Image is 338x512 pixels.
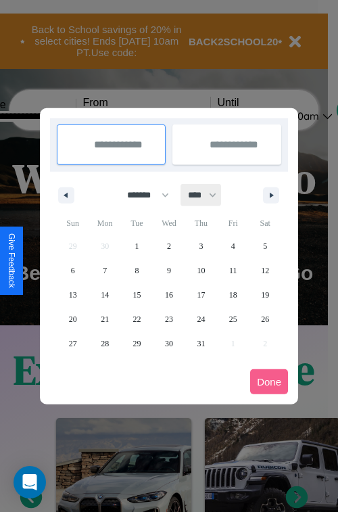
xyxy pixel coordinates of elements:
[197,283,205,307] span: 17
[229,307,237,331] span: 25
[121,234,153,258] button: 1
[7,233,16,288] div: Give Feedback
[217,307,249,331] button: 25
[69,283,77,307] span: 13
[153,212,185,234] span: Wed
[229,258,237,283] span: 11
[153,331,185,356] button: 30
[101,283,109,307] span: 14
[133,331,141,356] span: 29
[197,258,205,283] span: 10
[101,307,109,331] span: 21
[199,234,203,258] span: 3
[185,258,217,283] button: 10
[121,307,153,331] button: 22
[249,212,281,234] span: Sat
[261,307,269,331] span: 26
[167,258,171,283] span: 9
[89,212,120,234] span: Mon
[57,212,89,234] span: Sun
[103,258,107,283] span: 7
[101,331,109,356] span: 28
[249,307,281,331] button: 26
[185,331,217,356] button: 31
[133,307,141,331] span: 22
[57,331,89,356] button: 27
[14,466,46,498] div: Open Intercom Messenger
[121,258,153,283] button: 8
[197,331,205,356] span: 31
[57,283,89,307] button: 13
[71,258,75,283] span: 6
[121,283,153,307] button: 15
[263,234,267,258] span: 5
[217,283,249,307] button: 18
[261,283,269,307] span: 19
[231,234,235,258] span: 4
[165,331,173,356] span: 30
[261,258,269,283] span: 12
[153,283,185,307] button: 16
[185,283,217,307] button: 17
[135,234,139,258] span: 1
[121,331,153,356] button: 29
[89,258,120,283] button: 7
[217,258,249,283] button: 11
[89,331,120,356] button: 28
[185,212,217,234] span: Thu
[69,307,77,331] span: 20
[197,307,205,331] span: 24
[153,258,185,283] button: 9
[135,258,139,283] span: 8
[167,234,171,258] span: 2
[121,212,153,234] span: Tue
[153,307,185,331] button: 23
[89,307,120,331] button: 21
[89,283,120,307] button: 14
[217,234,249,258] button: 4
[69,331,77,356] span: 27
[249,283,281,307] button: 19
[133,283,141,307] span: 15
[165,307,173,331] span: 23
[165,283,173,307] span: 16
[249,234,281,258] button: 5
[57,258,89,283] button: 6
[249,258,281,283] button: 12
[229,283,237,307] span: 18
[250,369,288,394] button: Done
[185,307,217,331] button: 24
[153,234,185,258] button: 2
[185,234,217,258] button: 3
[57,307,89,331] button: 20
[217,212,249,234] span: Fri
